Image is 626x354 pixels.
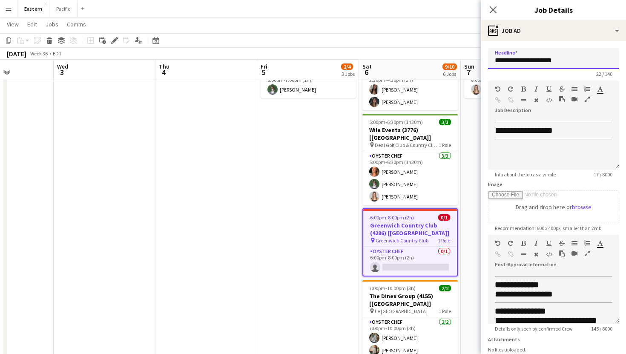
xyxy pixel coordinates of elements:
[49,0,78,17] button: Pacific
[375,308,428,314] span: Le [GEOGRAPHIC_DATA]
[3,19,22,30] a: View
[520,251,526,258] button: Horizontal Line
[587,171,619,178] span: 17 / 8000
[63,19,89,30] a: Comms
[363,247,457,276] app-card-role: Oyster Chef0/16:00pm-8:00pm (2h)
[443,71,457,77] div: 6 Jobs
[363,222,457,237] h3: Greenwich Country Club (4286) [[GEOGRAPHIC_DATA]]
[7,49,26,58] div: [DATE]
[533,86,539,92] button: Italic
[533,240,539,247] button: Italic
[488,346,619,353] div: No files uploaded.
[533,251,539,258] button: Clear Formatting
[481,4,626,15] h3: Job Details
[362,63,372,70] span: Sat
[261,63,267,70] span: Fri
[559,240,565,247] button: Strikethrough
[376,237,428,244] span: Greenwich Country Club
[495,240,501,247] button: Undo
[488,225,608,231] span: Recommendation: 600 x 400px, smaller than 2mb
[488,171,563,178] span: Info about the job as a whole
[438,237,450,244] span: 1 Role
[361,67,372,77] span: 6
[442,63,457,70] span: 9/10
[439,285,451,291] span: 2/2
[362,69,458,110] app-card-role: Oyster Chef2/22:30pm-4:30pm (2h)[PERSON_NAME][PERSON_NAME]
[28,50,49,57] span: Week 36
[597,86,603,92] button: Text Color
[362,208,458,276] app-job-card: 6:00pm-8:00pm (2h)0/1Greenwich Country Club (4286) [[GEOGRAPHIC_DATA]] Greenwich Country Club1 Ro...
[533,97,539,104] button: Clear Formatting
[571,240,577,247] button: Unordered List
[438,214,450,221] span: 0/1
[508,240,514,247] button: Redo
[53,50,62,57] div: EDT
[17,0,49,17] button: Eastern
[342,71,355,77] div: 3 Jobs
[571,86,577,92] button: Unordered List
[463,67,474,77] span: 7
[584,240,590,247] button: Ordered List
[369,119,423,125] span: 5:00pm-6:30pm (1h30m)
[67,20,86,28] span: Comms
[464,63,474,70] span: Sun
[571,250,577,257] button: Insert video
[7,20,19,28] span: View
[158,67,169,77] span: 4
[546,97,552,104] button: HTML Code
[584,250,590,257] button: Fullscreen
[559,86,565,92] button: Strikethrough
[24,19,40,30] a: Edit
[520,86,526,92] button: Bold
[159,63,169,70] span: Thu
[375,142,439,148] span: Deal Golf Club & Country Club ([GEOGRAPHIC_DATA], [GEOGRAPHIC_DATA])
[439,142,451,148] span: 1 Role
[559,96,565,103] button: Paste as plain text
[508,86,514,92] button: Redo
[584,86,590,92] button: Ordered List
[261,69,356,98] app-card-role: Oyster Chef1/16:00pm-7:00pm (1h)[PERSON_NAME]
[27,20,37,28] span: Edit
[597,240,603,247] button: Text Color
[464,69,560,98] app-card-role: Oyster Chef1/18:00am-12:00pm (4h)[PERSON_NAME]
[369,285,416,291] span: 7:00pm-10:00pm (3h)
[495,86,501,92] button: Undo
[362,126,458,141] h3: Wile Events (3776) [[GEOGRAPHIC_DATA]]
[57,63,68,70] span: Wed
[488,336,520,342] label: Attachments
[259,67,267,77] span: 5
[584,96,590,103] button: Fullscreen
[56,67,68,77] span: 3
[341,63,353,70] span: 2/4
[488,325,580,332] span: Details only seen by confirmed Crew
[546,240,552,247] button: Underline
[481,20,626,41] div: Job Ad
[439,308,451,314] span: 1 Role
[46,20,58,28] span: Jobs
[571,96,577,103] button: Insert video
[520,97,526,104] button: Horizontal Line
[42,19,62,30] a: Jobs
[439,119,451,125] span: 3/3
[520,240,526,247] button: Bold
[546,86,552,92] button: Underline
[546,251,552,258] button: HTML Code
[559,250,565,257] button: Paste as plain text
[362,151,458,205] app-card-role: Oyster Chef3/35:00pm-6:30pm (1h30m)[PERSON_NAME][PERSON_NAME][PERSON_NAME]
[362,114,458,205] app-job-card: 5:00pm-6:30pm (1h30m)3/3Wile Events (3776) [[GEOGRAPHIC_DATA]] Deal Golf Club & Country Club ([GE...
[370,214,414,221] span: 6:00pm-8:00pm (2h)
[589,71,619,77] span: 22 / 140
[584,325,619,332] span: 145 / 8000
[362,292,458,308] h3: The Dinex Group (4155) [[GEOGRAPHIC_DATA]]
